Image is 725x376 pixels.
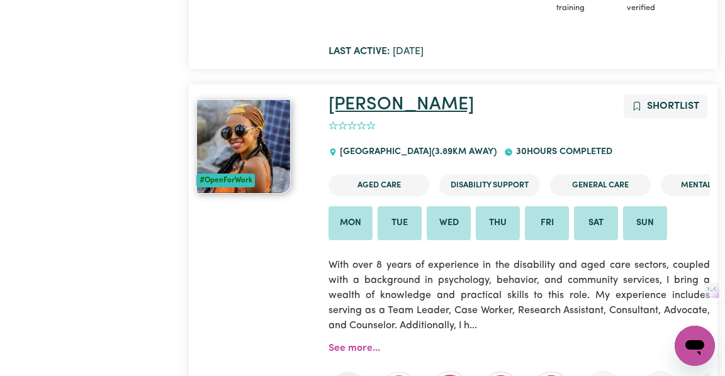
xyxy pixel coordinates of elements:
[427,206,471,240] li: Available on Wed
[196,99,291,194] img: View Jannat Masembe 's profile
[329,343,380,353] a: See more...
[550,174,651,196] li: General Care
[574,206,618,240] li: Available on Sat
[675,326,715,366] iframe: Button to launch messaging window
[196,99,313,194] a: Jannat Masembe #OpenForWork
[476,206,520,240] li: Available on Thu
[623,206,667,240] li: Available on Sun
[329,135,504,169] div: [GEOGRAPHIC_DATA]
[196,174,255,187] div: #OpenForWork
[378,206,422,240] li: Available on Tue
[504,135,619,169] div: 30 hours completed
[329,96,474,114] a: [PERSON_NAME]
[329,47,390,57] b: Last active:
[647,101,699,111] span: Shortlist
[329,250,710,341] p: With over 8 years of experience in the disability and aged care sectors, coupled with a backgroun...
[329,206,373,240] li: Available on Mon
[329,119,376,133] div: add rating by typing an integer from 0 to 5 or pressing arrow keys
[624,94,707,118] button: Add to shortlist
[329,174,429,196] li: Aged Care
[525,206,569,240] li: Available on Fri
[329,47,424,57] span: [DATE]
[432,147,497,157] span: ( 3.89 km away)
[439,174,540,196] li: Disability Support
